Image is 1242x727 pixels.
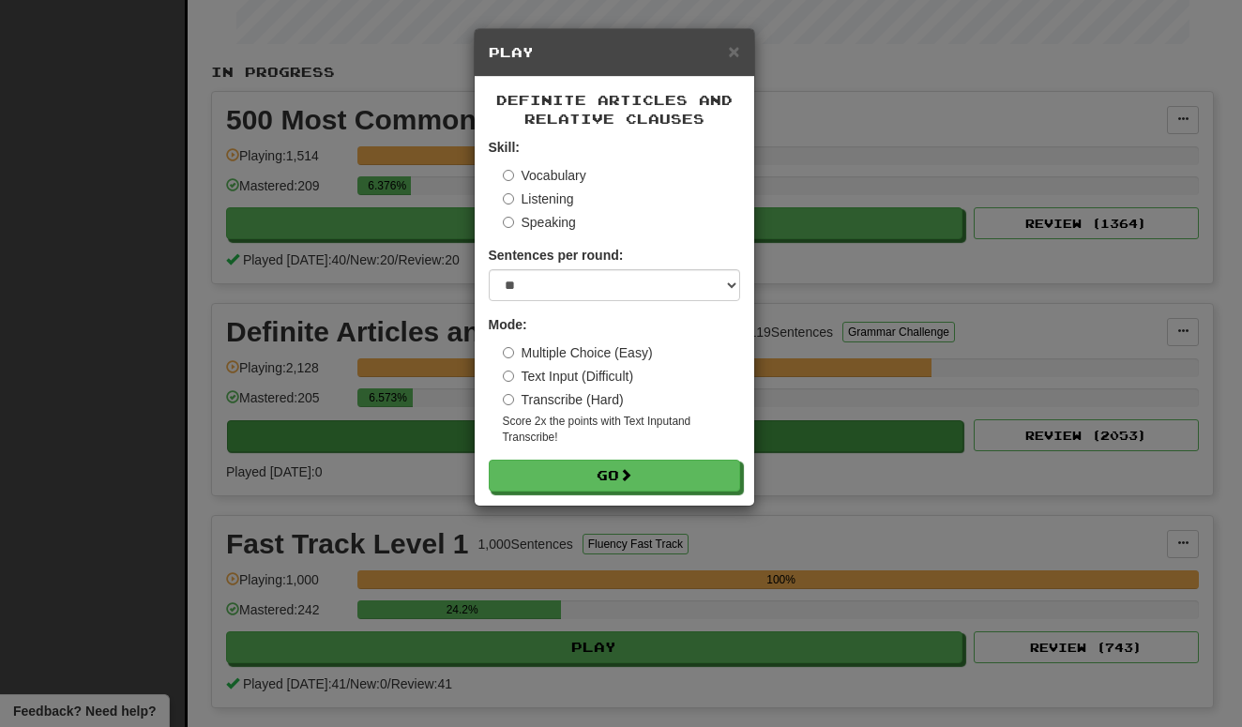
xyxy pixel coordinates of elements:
label: Sentences per round: [489,246,624,265]
strong: Skill: [489,140,520,155]
small: Score 2x the points with Text Input and Transcribe ! [503,414,740,446]
label: Transcribe (Hard) [503,390,624,409]
h5: Play [489,43,740,62]
strong: Mode: [489,317,527,332]
label: Text Input (Difficult) [503,367,634,386]
label: Vocabulary [503,166,586,185]
input: Transcribe (Hard) [503,394,514,405]
input: Vocabulary [503,170,514,181]
input: Text Input (Difficult) [503,371,514,382]
input: Speaking [503,217,514,228]
label: Multiple Choice (Easy) [503,343,653,362]
label: Speaking [503,213,576,232]
input: Multiple Choice (Easy) [503,347,514,358]
span: × [728,40,739,62]
input: Listening [503,193,514,204]
button: Close [728,41,739,61]
span: Definite Articles and Relative Clauses [496,92,733,127]
label: Listening [503,189,574,208]
button: Go [489,460,740,492]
